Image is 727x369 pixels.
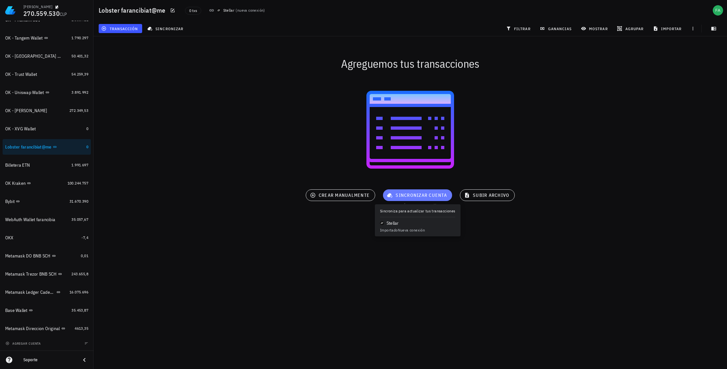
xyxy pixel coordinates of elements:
[383,189,452,201] button: sincronizar cuenta
[582,26,608,31] span: mostrar
[5,253,51,259] div: Metamask DO BNB SCH
[460,189,515,201] button: subir archivo
[69,108,88,113] span: 272.349,53
[75,326,88,331] span: 4613,35
[5,162,30,168] div: Billetera ETN
[5,290,55,295] div: Metamask Ledger Cadenas Ethereum, Electroneum y Pulse
[5,217,55,222] div: WebAuth Wallet farancibia
[236,7,265,14] span: ( )
[71,308,88,313] span: 35.453,87
[465,192,509,198] span: subir archivo
[86,126,88,131] span: 0
[60,11,67,17] span: CLP
[3,103,91,118] a: OK - [PERSON_NAME] 272.349,53
[400,203,413,208] span: guía
[618,26,644,31] span: agrupar
[23,9,60,18] span: 270.559.530
[3,121,91,137] a: OK - XVG Wallet 0
[3,139,91,155] a: Lobster farancibiat@me 0
[5,326,60,331] div: Metamask Direccion Original
[614,24,647,33] button: agrupar
[417,202,438,209] a: video
[71,90,88,95] span: 3.891.992
[5,181,26,186] div: OK Kraken
[99,5,168,16] h1: Lobster farancibiat@me
[71,271,88,276] span: 243.655,8
[4,340,44,347] button: agregar cuenta
[237,8,264,13] span: nueva conexión
[5,199,15,204] div: Bybit
[71,35,88,40] span: 1.790.297
[23,357,75,363] div: Soporte
[3,230,91,245] a: OKX -7,4
[71,162,88,167] span: 1.991.697
[71,217,88,222] span: 35.057,67
[3,175,91,191] a: OK Kraken 100.244.757
[5,35,43,41] div: OK - Tangem Wallet
[149,26,183,31] span: sincronizar
[3,284,91,300] a: Metamask Ledger Cadenas Ethereum, Electroneum y Pulse 16.075.696
[306,189,375,201] button: crear manualmente
[388,192,447,198] span: sincronizar cuenta
[71,54,88,58] span: 50.401,32
[5,90,44,95] div: OK - Uniswap Wallet
[5,271,57,277] div: Metamask Trezor BNB SCH
[69,290,88,294] span: 16.075.696
[3,194,91,209] a: Bybit 31.670.390
[145,24,188,33] button: sincronizar
[3,321,91,336] a: Metamask Direccion Original 4613,35
[5,5,16,16] img: LedgiFi
[397,202,416,209] button: guía
[217,8,221,12] img: xlm.svg
[311,192,370,198] span: crear manualmente
[503,24,535,33] button: filtrar
[578,24,612,33] button: mostrar
[103,26,138,31] span: transacción
[713,5,723,16] div: avatar
[69,199,88,204] span: 31.670.390
[223,7,235,14] div: Stellar
[86,144,88,149] span: 0
[71,72,88,77] span: 54.259,39
[5,54,62,59] div: OK - [GEOGRAPHIC_DATA] Wallet
[3,157,91,173] a: Billetera ETN 1.991.697
[3,30,91,46] a: OK - Tangem Wallet 1.790.297
[7,341,41,346] span: agregar cuenta
[3,248,91,264] a: Metamask DO BNB SCH 0,01
[189,7,197,14] span: 0 txs
[5,72,37,77] div: OK - Trust Wallet
[5,308,28,313] div: Base Wallet
[5,126,36,132] div: OK - XVG Wallet
[3,303,91,318] a: Base Wallet 35.453,87
[537,24,576,33] button: ganancias
[541,26,572,31] span: ganancias
[3,85,91,100] a: OK - Uniswap Wallet 3.891.992
[3,212,91,227] a: WebAuth Wallet farancibia 35.057,67
[23,4,52,9] div: [PERSON_NAME]
[507,26,531,31] span: filtrar
[3,266,91,282] a: Metamask Trezor BNB SCH 243.655,8
[420,203,436,208] span: video
[81,235,88,240] span: -7,4
[5,108,47,113] div: OK - [PERSON_NAME]
[99,24,142,33] button: transacción
[81,253,88,258] span: 0,01
[5,235,14,241] div: OKX
[3,48,91,64] a: OK - [GEOGRAPHIC_DATA] Wallet 50.401,32
[650,24,686,33] button: importar
[3,66,91,82] a: OK - Trust Wallet 54.259,39
[68,181,88,185] span: 100.244.757
[654,26,682,31] span: importar
[5,144,52,150] div: Lobster farancibiat@me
